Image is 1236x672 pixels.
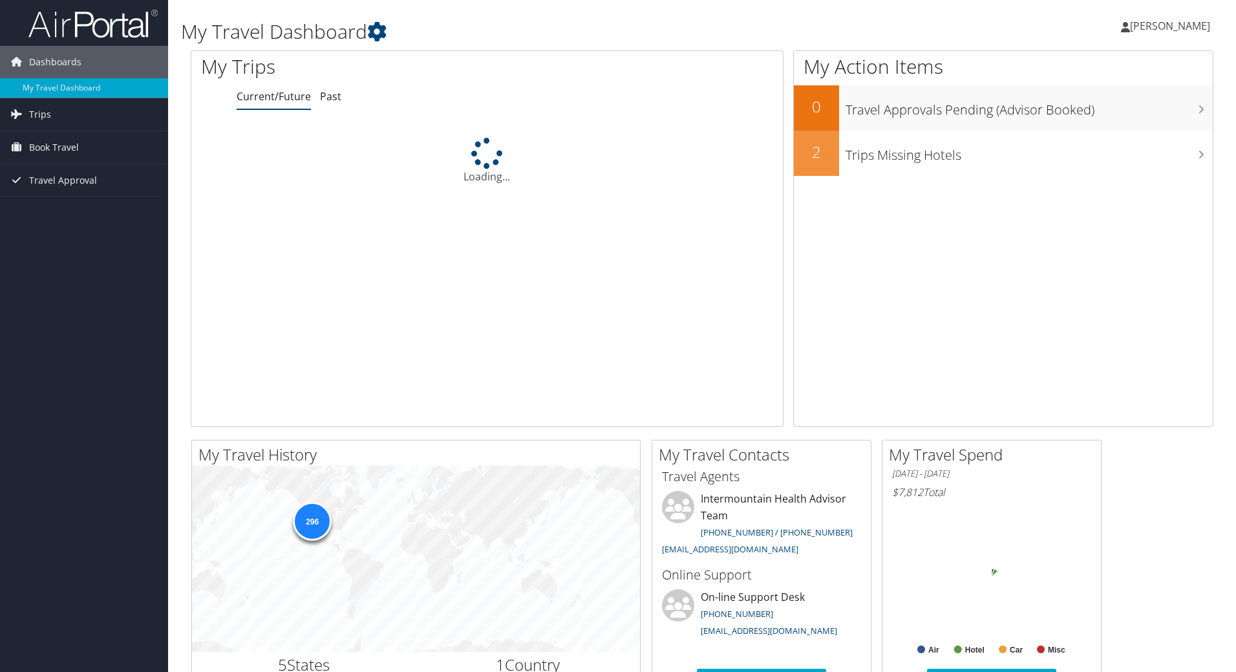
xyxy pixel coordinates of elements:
[965,645,985,655] text: Hotel
[846,140,1213,164] h3: Trips Missing Hotels
[701,526,853,538] a: [PHONE_NUMBER] / [PHONE_NUMBER]
[662,468,861,486] h3: Travel Agents
[892,485,923,499] span: $7,812
[794,141,839,163] h2: 2
[701,625,837,636] a: [EMAIL_ADDRESS][DOMAIN_NAME]
[28,8,158,39] img: airportal-logo.png
[655,491,868,560] li: Intermountain Health Advisor Team
[794,131,1213,176] a: 2Trips Missing Hotels
[662,543,798,555] a: [EMAIL_ADDRESS][DOMAIN_NAME]
[892,468,1091,480] h6: [DATE] - [DATE]
[662,566,861,584] h3: Online Support
[1048,645,1065,655] text: Misc
[794,53,1213,80] h1: My Action Items
[655,589,868,642] li: On-line Support Desk
[181,18,876,45] h1: My Travel Dashboard
[29,131,79,164] span: Book Travel
[29,98,51,131] span: Trips
[293,502,332,541] div: 296
[201,53,527,80] h1: My Trips
[794,96,839,118] h2: 0
[237,89,311,103] a: Current/Future
[846,94,1213,119] h3: Travel Approvals Pending (Advisor Booked)
[928,645,939,655] text: Air
[320,89,341,103] a: Past
[191,138,783,184] div: Loading...
[29,46,81,78] span: Dashboards
[892,485,1091,499] h6: Total
[29,164,97,197] span: Travel Approval
[198,444,640,466] h2: My Travel History
[794,85,1213,131] a: 0Travel Approvals Pending (Advisor Booked)
[659,444,871,466] h2: My Travel Contacts
[1010,645,1023,655] text: Car
[701,608,773,620] a: [PHONE_NUMBER]
[1121,6,1223,45] a: [PERSON_NAME]
[889,444,1101,466] h2: My Travel Spend
[1130,19,1210,33] span: [PERSON_NAME]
